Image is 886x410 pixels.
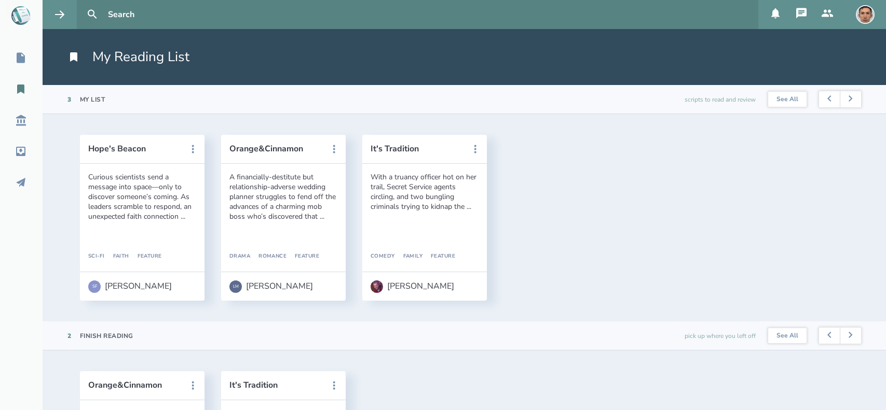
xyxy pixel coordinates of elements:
h1: My Reading List [67,48,189,66]
div: [PERSON_NAME] [387,281,454,291]
div: Feature [422,253,455,260]
div: Family [395,253,423,260]
div: My List [80,95,105,104]
button: It's Tradition [371,144,464,153]
div: Finish Reading [80,332,133,340]
img: user_1718118867-crop.jpg [371,280,383,293]
a: SF[PERSON_NAME] [88,275,172,298]
div: Faith [105,253,129,260]
button: Orange&Cinnamon [88,380,182,390]
a: [PERSON_NAME] [371,275,454,298]
div: Comedy [371,253,395,260]
div: LM [229,280,242,293]
a: LM[PERSON_NAME] [229,275,313,298]
div: [PERSON_NAME] [105,281,172,291]
div: With a truancy officer hot on her trail, Secret Service agents circling, and two bungling crimina... [371,172,479,211]
button: Orange&Cinnamon [229,144,323,153]
div: Sci-Fi [88,253,105,260]
img: user_1756948650-crop.jpg [856,5,875,24]
div: scripts to read and review [685,85,756,114]
div: pick up where you left off [685,321,756,350]
button: It's Tradition [229,380,323,390]
button: See All [768,328,807,344]
button: See All [768,92,807,107]
div: SF [88,280,101,293]
div: 3 [67,95,72,104]
button: Hope's Beacon [88,144,182,153]
div: 2 [67,332,72,340]
div: Romance [250,253,287,260]
div: Drama [229,253,250,260]
div: Feature [287,253,319,260]
div: [PERSON_NAME] [246,281,313,291]
div: A financially-destitute but relationship-adverse wedding planner struggles to fend off the advanc... [229,172,337,221]
div: Curious scientists send a message into space—only to discover someone’s coming. As leaders scramb... [88,172,196,221]
div: Feature [129,253,162,260]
